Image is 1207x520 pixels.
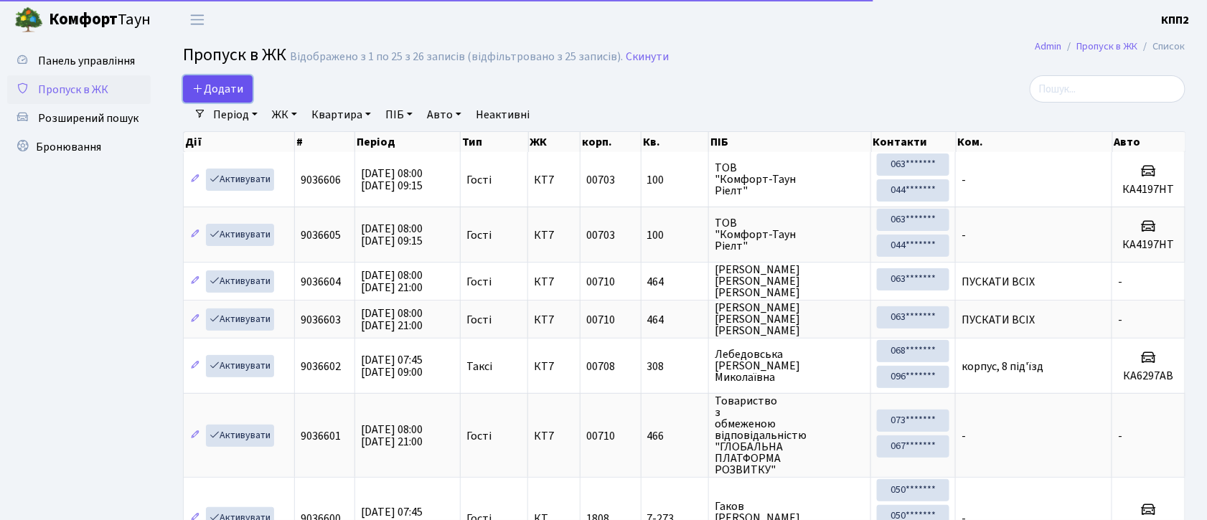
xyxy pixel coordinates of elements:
[715,264,865,298] span: [PERSON_NAME] [PERSON_NAME] [PERSON_NAME]
[206,270,274,293] a: Активувати
[1113,132,1186,152] th: Авто
[715,162,865,197] span: ТОВ "Комфорт-Таун Ріелт"
[534,230,573,241] span: КТ7
[1118,369,1179,383] h5: КА6297АВ
[647,361,703,372] span: 308
[295,132,355,152] th: #
[586,359,615,374] span: 00708
[466,230,492,241] span: Гості
[207,103,263,127] a: Період
[534,361,573,372] span: КТ7
[206,224,274,246] a: Активувати
[715,302,865,336] span: [PERSON_NAME] [PERSON_NAME] [PERSON_NAME]
[361,166,423,194] span: [DATE] 08:00 [DATE] 09:15
[306,103,377,127] a: Квартира
[534,430,573,442] span: КТ7
[581,132,642,152] th: корп.
[647,174,703,186] span: 100
[49,8,151,32] span: Таун
[38,82,108,98] span: Пропуск в ЖК
[36,139,101,155] span: Бронювання
[38,53,135,69] span: Панель управління
[1118,274,1122,290] span: -
[586,274,615,290] span: 00710
[466,174,492,186] span: Гості
[1035,39,1062,54] a: Admin
[715,395,865,476] span: Товариство з обмеженою відповідальністю "ГЛОБАЛЬНА ПЛАТФОРМА РОЗВИТКУ"
[1014,32,1207,62] nav: breadcrumb
[962,274,1035,290] span: ПУСКАТИ ВСІХ
[466,276,492,288] span: Гості
[7,104,151,133] a: Розширений пошук
[421,103,467,127] a: Авто
[183,75,253,103] a: Додати
[962,312,1035,328] span: ПУСКАТИ ВСІХ
[1030,75,1185,103] input: Пошук...
[470,103,535,127] a: Неактивні
[1162,11,1190,29] a: КПП2
[1118,183,1179,197] h5: КА4197НТ
[1138,39,1185,55] li: Список
[709,132,871,152] th: ПІБ
[534,314,573,326] span: КТ7
[461,132,529,152] th: Тип
[872,132,957,152] th: Контакти
[355,132,461,152] th: Період
[183,42,286,67] span: Пропуск в ЖК
[361,422,423,450] span: [DATE] 08:00 [DATE] 21:00
[1162,12,1190,28] b: КПП2
[301,274,341,290] span: 9036604
[715,349,865,383] span: Лебедовська [PERSON_NAME] Миколаївна
[380,103,418,127] a: ПІБ
[647,314,703,326] span: 464
[529,132,581,152] th: ЖК
[647,276,703,288] span: 464
[647,430,703,442] span: 466
[466,430,492,442] span: Гості
[715,217,865,252] span: ТОВ "Комфорт-Таун Ріелт"
[206,425,274,447] a: Активувати
[301,428,341,444] span: 9036601
[586,227,615,243] span: 00703
[586,428,615,444] span: 00710
[301,172,341,188] span: 9036606
[1118,312,1122,328] span: -
[301,359,341,374] span: 9036602
[1077,39,1138,54] a: Пропуск в ЖК
[266,103,303,127] a: ЖК
[7,75,151,104] a: Пропуск в ЖК
[466,314,492,326] span: Гості
[206,169,274,191] a: Активувати
[192,81,243,97] span: Додати
[7,47,151,75] a: Панель управління
[647,230,703,241] span: 100
[184,132,295,152] th: Дії
[534,174,573,186] span: КТ7
[361,352,423,380] span: [DATE] 07:45 [DATE] 09:00
[626,50,669,64] a: Скинути
[642,132,709,152] th: Кв.
[49,8,118,31] b: Комфорт
[179,8,215,32] button: Переключити навігацію
[1118,238,1179,252] h5: КА4197НТ
[466,361,492,372] span: Таксі
[586,312,615,328] span: 00710
[301,312,341,328] span: 9036603
[1118,428,1122,444] span: -
[206,355,274,377] a: Активувати
[301,227,341,243] span: 9036605
[361,268,423,296] span: [DATE] 08:00 [DATE] 21:00
[14,6,43,34] img: logo.png
[962,359,1043,374] span: корпус, 8 під'їзд
[290,50,623,64] div: Відображено з 1 по 25 з 26 записів (відфільтровано з 25 записів).
[7,133,151,161] a: Бронювання
[534,276,573,288] span: КТ7
[361,306,423,334] span: [DATE] 08:00 [DATE] 21:00
[38,110,138,126] span: Розширений пошук
[957,132,1113,152] th: Ком.
[206,308,274,331] a: Активувати
[361,221,423,249] span: [DATE] 08:00 [DATE] 09:15
[962,172,966,188] span: -
[962,428,966,444] span: -
[586,172,615,188] span: 00703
